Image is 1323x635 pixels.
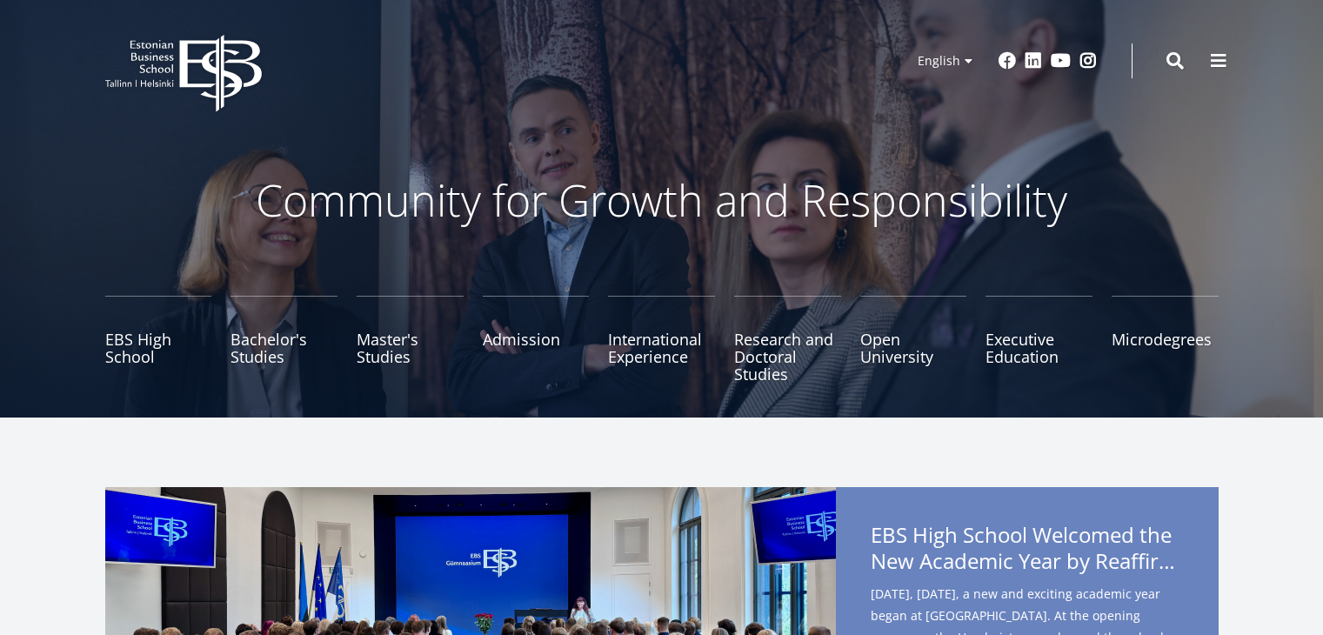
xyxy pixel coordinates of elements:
[734,296,841,383] a: Research and Doctoral Studies
[860,296,967,383] a: Open University
[105,296,212,383] a: EBS High School
[871,548,1184,574] span: New Academic Year by Reaffirming Its Core Values
[999,52,1016,70] a: Facebook
[201,174,1123,226] p: Community for Growth and Responsibility
[1025,52,1042,70] a: Linkedin
[608,296,715,383] a: International Experience
[1079,52,1097,70] a: Instagram
[871,522,1184,579] span: EBS High School Welcomed the
[483,296,590,383] a: Admission
[986,296,1092,383] a: Executive Education
[357,296,464,383] a: Master's Studies
[231,296,337,383] a: Bachelor's Studies
[1051,52,1071,70] a: Youtube
[1112,296,1219,383] a: Microdegrees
